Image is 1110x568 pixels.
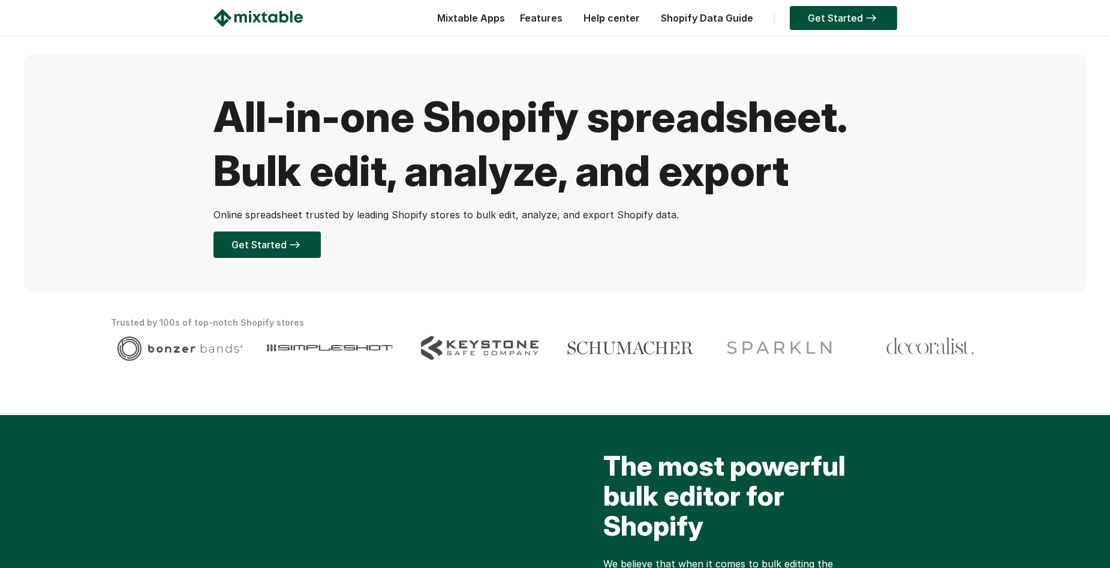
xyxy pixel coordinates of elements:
[213,90,897,198] h1: All-in-one Shopify spreadsheet. Bulk edit, analyze, and export
[421,336,539,360] img: Client logo
[213,232,321,258] a: Get Started
[790,6,897,30] a: Get Started
[267,336,393,360] img: Client logo
[514,12,568,24] a: Features
[722,336,838,360] img: Client logo
[213,9,303,27] img: Mixtable logo
[213,208,897,222] p: Online spreadsheet trusted by leading Shopify stores to bulk edit, analyze, and export Shopify data.
[863,14,879,22] img: arrow-right.svg
[577,12,646,24] a: Help center
[287,241,303,248] img: arrow-right.svg
[603,451,873,547] h2: The most powerful bulk editor for Shopify
[117,336,243,361] img: Client logo
[655,12,759,24] a: Shopify Data Guide
[886,336,974,357] img: Client logo
[111,315,999,330] div: Trusted by 100s of top-notch Shopify stores
[567,336,693,360] img: Client logo
[431,9,505,33] div: Mixtable Apps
